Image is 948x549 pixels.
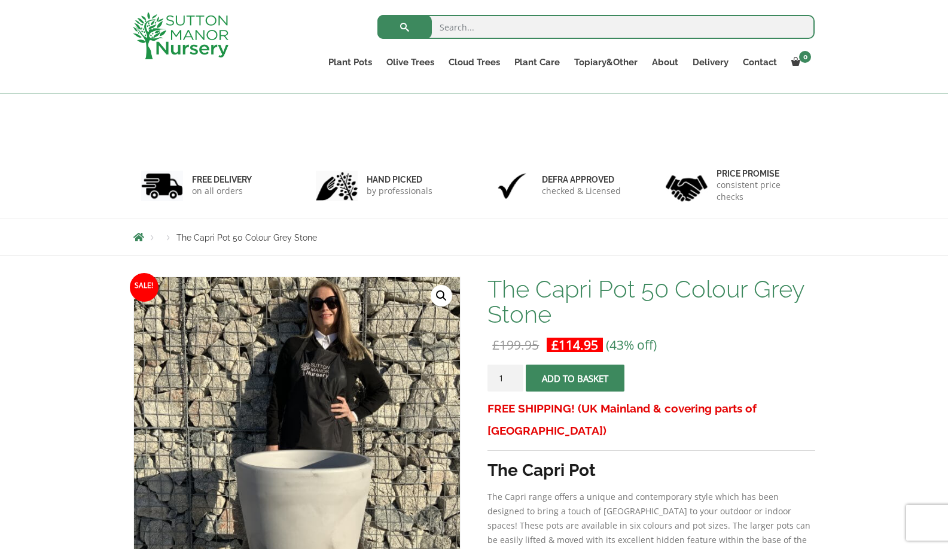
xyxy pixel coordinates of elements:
[192,185,252,197] p: on all orders
[141,171,183,201] img: 1.jpg
[507,54,567,71] a: Plant Care
[542,174,621,185] h6: Defra approved
[487,277,815,327] h1: The Capri Pot 50 Colour Grey Stone
[784,54,815,71] a: 0
[492,336,499,353] span: £
[316,171,358,201] img: 2.jpg
[645,54,685,71] a: About
[367,174,432,185] h6: hand picked
[133,12,228,59] img: logo
[717,168,807,179] h6: Price promise
[130,273,158,302] span: Sale!
[736,54,784,71] a: Contact
[487,365,523,392] input: Product quantity
[491,171,533,201] img: 3.jpg
[551,336,559,353] span: £
[542,185,621,197] p: checked & Licensed
[567,54,645,71] a: Topiary&Other
[717,179,807,203] p: consistent price checks
[431,285,452,307] a: View full-screen image gallery
[685,54,736,71] a: Delivery
[441,54,507,71] a: Cloud Trees
[487,398,815,442] h3: FREE SHIPPING! (UK Mainland & covering parts of [GEOGRAPHIC_DATA])
[666,168,708,204] img: 4.jpg
[526,365,624,392] button: Add to basket
[606,336,657,353] span: (43% off)
[377,15,815,39] input: Search...
[321,54,379,71] a: Plant Pots
[492,336,539,353] bdi: 199.95
[379,54,441,71] a: Olive Trees
[551,336,598,353] bdi: 114.95
[176,233,317,242] span: The Capri Pot 50 Colour Grey Stone
[133,232,815,242] nav: Breadcrumbs
[799,51,811,63] span: 0
[367,185,432,197] p: by professionals
[487,460,596,480] strong: The Capri Pot
[192,174,252,185] h6: FREE DELIVERY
